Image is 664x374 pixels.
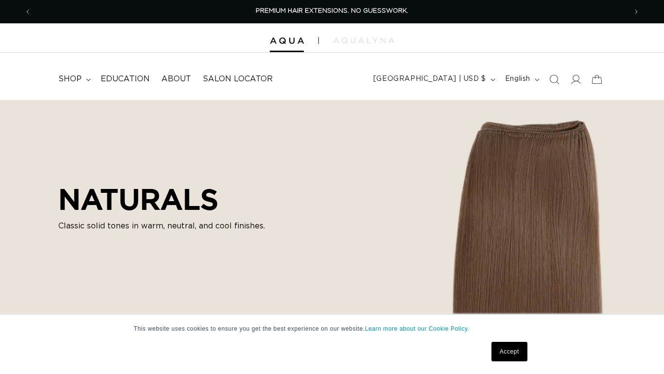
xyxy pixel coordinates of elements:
span: English [505,74,530,84]
button: Previous announcement [17,2,38,21]
span: PREMIUM HAIR EXTENSIONS. NO GUESSWORK. [256,8,408,14]
a: Salon Locator [197,68,279,90]
span: Salon Locator [203,74,273,84]
button: [GEOGRAPHIC_DATA] | USD $ [367,70,499,89]
p: Classic solid tones in warm, neutral, and cool finishes. [58,220,277,232]
span: shop [58,74,82,84]
button: English [499,70,543,89]
button: Next announcement [626,2,647,21]
span: Education [101,74,150,84]
h2: NATURALS [58,182,277,216]
summary: Search [543,69,565,90]
img: Aqua Hair Extensions [270,37,304,44]
span: [GEOGRAPHIC_DATA] | USD $ [373,74,486,84]
summary: shop [52,68,95,90]
a: Accept [491,342,527,361]
a: Learn more about our Cookie Policy. [365,325,470,332]
img: aqualyna.com [333,37,394,43]
p: This website uses cookies to ensure you get the best experience on our website. [134,324,530,333]
span: About [161,74,191,84]
a: Education [95,68,156,90]
a: About [156,68,197,90]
